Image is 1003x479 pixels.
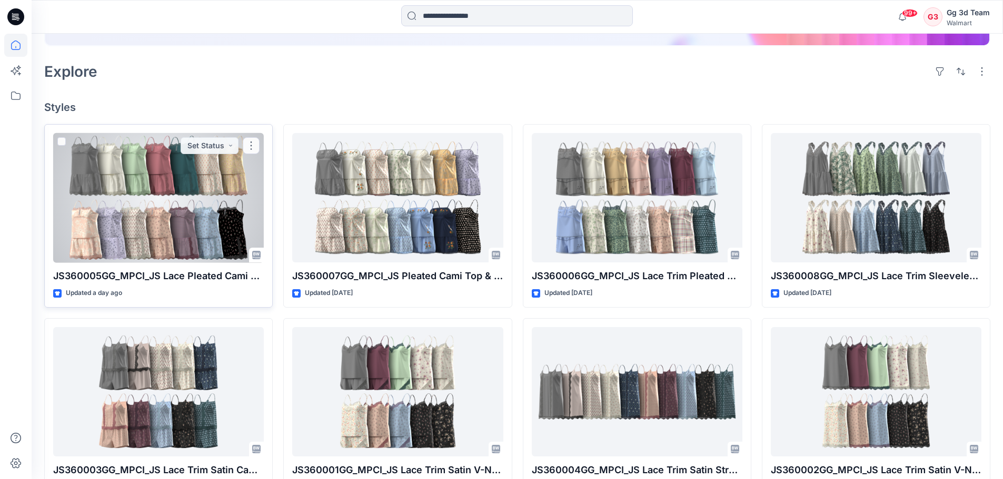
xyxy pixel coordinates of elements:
[771,269,981,283] p: JS360008GG_MPCI_JS Lace Trim Sleeveless V-Neck Mini Dress
[947,19,990,27] div: Walmart
[532,269,742,283] p: JS360006GG_MPCI_JS Lace Trim Pleated Cami Top & Shorts Set With Embroidery
[771,133,981,263] a: JS360008GG_MPCI_JS Lace Trim Sleeveless V-Neck Mini Dress
[66,288,122,299] p: Updated a day ago
[292,327,503,457] a: JS360001GG_MPCI_JS Lace Trim Satin V-Neck Cami Top & Shorts Set
[292,133,503,263] a: JS360007GG_MPCI_JS Pleated Cami Top & Shorts Set With Embroidery
[532,327,742,457] a: JS360004GG_MPCI_JS Lace Trim Satin Strappy Dress
[305,288,353,299] p: Updated [DATE]
[53,133,264,263] a: JS360005GG_MPCI_JS Lace Pleated Cami Top & Shorts Set
[53,463,264,477] p: JS360003GG_MPCI_JS Lace Trim Satin Cami Top & Shorts Set
[53,327,264,457] a: JS360003GG_MPCI_JS Lace Trim Satin Cami Top & Shorts Set
[53,269,264,283] p: JS360005GG_MPCI_JS Lace Pleated Cami Top & Shorts Set
[532,463,742,477] p: JS360004GG_MPCI_JS Lace Trim Satin Strappy Dress
[44,63,97,80] h2: Explore
[292,269,503,283] p: JS360007GG_MPCI_JS Pleated Cami Top & Shorts Set With Embroidery
[544,288,592,299] p: Updated [DATE]
[947,6,990,19] div: Gg 3d Team
[44,101,990,114] h4: Styles
[292,463,503,477] p: JS360001GG_MPCI_JS Lace Trim Satin V-Neck Cami Top & Shorts Set
[771,327,981,457] a: JS360002GG_MPCI_JS Lace Trim Satin V-Neck Strappy Dress
[902,9,918,17] span: 99+
[923,7,942,26] div: G3
[532,133,742,263] a: JS360006GG_MPCI_JS Lace Trim Pleated Cami Top & Shorts Set With Embroidery
[783,288,831,299] p: Updated [DATE]
[771,463,981,477] p: JS360002GG_MPCI_JS Lace Trim Satin V-Neck Strappy Dress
